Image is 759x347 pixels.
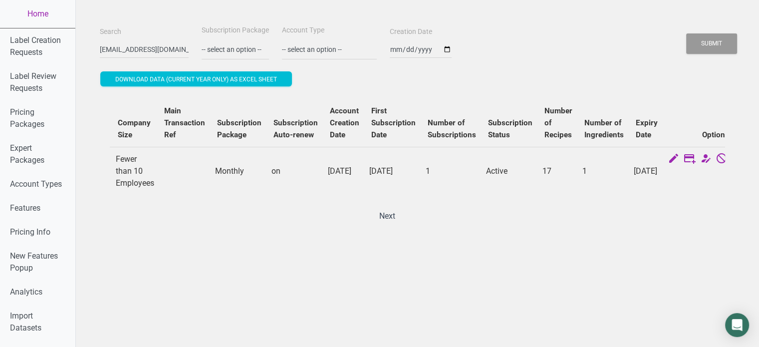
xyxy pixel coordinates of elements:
a: Cancel Subscription [716,153,728,166]
b: Account Creation Date [330,106,359,139]
td: [DATE] [365,147,422,195]
td: 1 [422,147,482,195]
td: Active [482,147,538,195]
td: on [267,147,324,195]
b: Options [702,130,729,139]
b: Main Transaction Ref [164,106,205,139]
td: [DATE] [630,147,664,195]
b: First Subscription Date [371,106,416,139]
a: Edit Subscription [684,153,696,166]
b: Subscription Auto-renew [273,118,318,139]
label: Search [100,27,121,37]
label: Subscription Package [202,25,269,35]
b: Number of Recipes [544,106,572,139]
td: 1 [578,147,630,195]
button: Download data (current year only) as excel sheet [100,71,292,86]
div: Users [100,89,735,235]
td: 17 [538,147,578,195]
td: Fewer than 10 Employees [112,147,158,195]
div: Open Intercom Messenger [725,313,749,337]
button: Submit [686,33,737,54]
a: Edit [668,153,680,166]
span: Download data (current year only) as excel sheet [115,76,277,83]
b: Subscription Package [217,118,261,139]
b: Company Size [118,118,151,139]
b: Number of Ingredients [584,118,624,139]
label: Creation Date [390,27,432,37]
b: Expiry Date [636,118,658,139]
td: Monthly [211,147,267,195]
a: Change Account Type [700,153,712,166]
b: Subscription Status [488,118,532,139]
b: Number of Subscriptions [428,118,476,139]
td: [DATE] [324,147,365,195]
label: Account Type [282,25,324,35]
